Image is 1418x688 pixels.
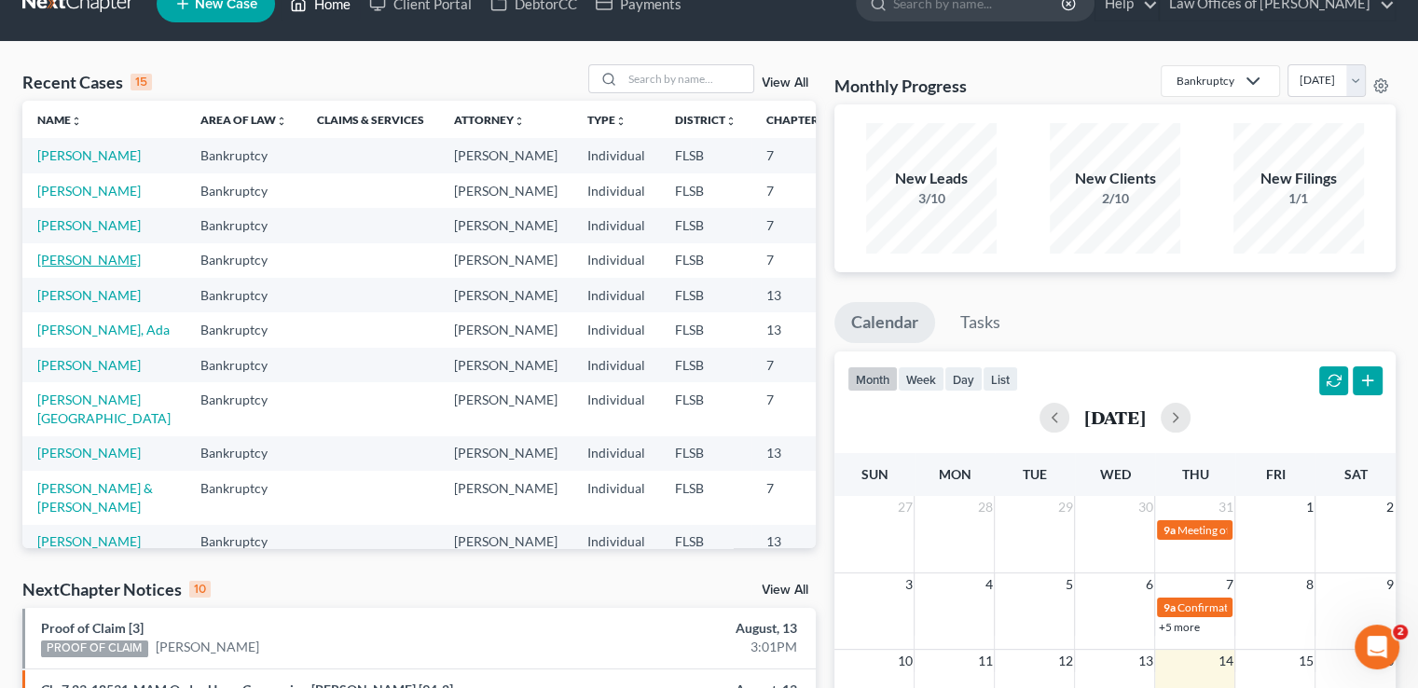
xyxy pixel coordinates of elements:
[439,348,572,382] td: [PERSON_NAME]
[751,173,845,208] td: 7
[37,287,141,303] a: [PERSON_NAME]
[439,173,572,208] td: [PERSON_NAME]
[514,116,525,127] i: unfold_more
[1177,600,1390,614] span: Confirmation Hearing for [PERSON_NAME]
[975,496,994,518] span: 28
[37,113,82,127] a: Nameunfold_more
[1296,650,1315,672] span: 15
[1216,496,1234,518] span: 31
[943,302,1017,343] a: Tasks
[1023,466,1047,482] span: Tue
[558,638,797,656] div: 3:01PM
[572,173,660,208] td: Individual
[186,471,302,524] td: Bankruptcy
[751,471,845,524] td: 7
[572,243,660,278] td: Individual
[37,183,141,199] a: [PERSON_NAME]
[938,466,971,482] span: Mon
[660,312,751,347] td: FLSB
[847,366,898,392] button: month
[983,366,1018,392] button: list
[439,382,572,435] td: [PERSON_NAME]
[1177,523,1384,537] span: Meeting of Creditors for [PERSON_NAME]
[156,638,259,656] a: [PERSON_NAME]
[615,116,626,127] i: unfold_more
[1384,496,1396,518] span: 2
[860,466,888,482] span: Sun
[751,312,845,347] td: 13
[766,113,830,127] a: Chapterunfold_more
[131,74,152,90] div: 15
[37,392,171,426] a: [PERSON_NAME][GEOGRAPHIC_DATA]
[751,348,845,382] td: 7
[1136,650,1154,672] span: 13
[895,650,914,672] span: 10
[751,278,845,312] td: 13
[572,382,660,435] td: Individual
[572,348,660,382] td: Individual
[186,138,302,172] td: Bankruptcy
[558,619,797,638] div: August, 13
[186,525,302,559] td: Bankruptcy
[834,75,967,97] h3: Monthly Progress
[276,116,287,127] i: unfold_more
[660,525,751,559] td: FLSB
[439,208,572,242] td: [PERSON_NAME]
[1303,573,1315,596] span: 8
[898,366,944,392] button: week
[1136,496,1154,518] span: 30
[439,278,572,312] td: [PERSON_NAME]
[1384,573,1396,596] span: 9
[439,243,572,278] td: [PERSON_NAME]
[660,436,751,471] td: FLSB
[189,581,211,598] div: 10
[37,217,141,233] a: [PERSON_NAME]
[71,116,82,127] i: unfold_more
[572,138,660,172] td: Individual
[572,208,660,242] td: Individual
[623,65,753,92] input: Search by name...
[725,116,737,127] i: unfold_more
[1223,573,1234,596] span: 7
[1233,168,1364,189] div: New Filings
[37,252,141,268] a: [PERSON_NAME]
[1084,407,1146,427] h2: [DATE]
[660,471,751,524] td: FLSB
[1216,650,1234,672] span: 14
[866,189,997,208] div: 3/10
[762,584,808,597] a: View All
[751,525,845,559] td: 13
[1050,189,1180,208] div: 2/10
[587,113,626,127] a: Typeunfold_more
[22,71,152,93] div: Recent Cases
[37,445,141,461] a: [PERSON_NAME]
[186,208,302,242] td: Bankruptcy
[895,496,914,518] span: 27
[866,168,997,189] div: New Leads
[41,620,144,636] a: Proof of Claim [3]
[751,382,845,435] td: 7
[37,357,141,373] a: [PERSON_NAME]
[439,312,572,347] td: [PERSON_NAME]
[41,640,148,657] div: PROOF OF CLAIM
[572,278,660,312] td: Individual
[186,348,302,382] td: Bankruptcy
[439,525,572,559] td: [PERSON_NAME]
[186,382,302,435] td: Bankruptcy
[1233,189,1364,208] div: 1/1
[572,312,660,347] td: Individual
[1099,466,1130,482] span: Wed
[660,138,751,172] td: FLSB
[660,208,751,242] td: FLSB
[439,138,572,172] td: [PERSON_NAME]
[37,480,153,515] a: [PERSON_NAME] & [PERSON_NAME]
[1265,466,1285,482] span: Fri
[1050,168,1180,189] div: New Clients
[983,573,994,596] span: 4
[186,312,302,347] td: Bankruptcy
[944,366,983,392] button: day
[37,147,141,163] a: [PERSON_NAME]
[675,113,737,127] a: Districtunfold_more
[454,113,525,127] a: Attorneyunfold_more
[660,173,751,208] td: FLSB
